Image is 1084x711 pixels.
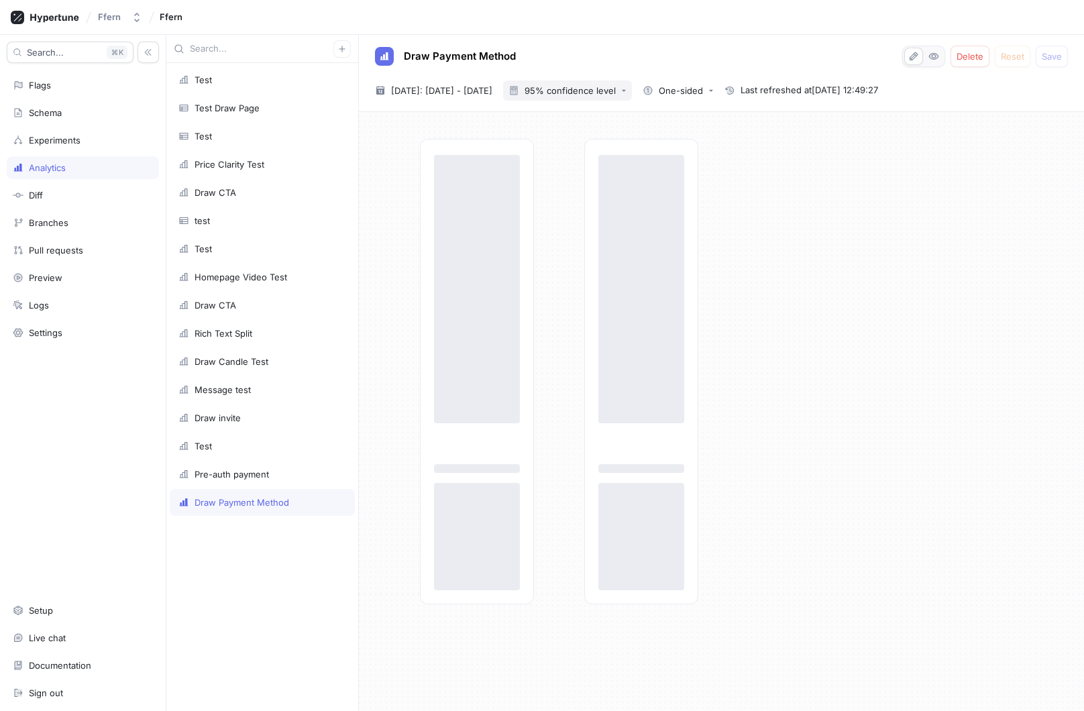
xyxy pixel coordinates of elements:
div: Pull requests [29,245,83,256]
button: Save [1036,46,1068,67]
span: Search... [27,48,64,56]
div: Price Clarity Test [195,159,264,170]
button: 95% confidence level [503,80,632,101]
div: Logs [29,300,49,311]
div: Diff [29,190,43,201]
div: Draw Payment Method [195,497,289,508]
div: Draw Candle Test [195,356,268,367]
button: Reset [995,46,1030,67]
div: Homepage Video Test [195,272,287,282]
div: One-sided [659,87,703,95]
span: Last refreshed at [DATE] 12:49:27 [741,84,878,97]
div: Draw CTA [195,300,236,311]
div: Settings [29,327,62,338]
div: Test Draw Page [195,103,260,113]
span: Save [1042,52,1062,60]
span: ‌ [598,483,684,590]
button: Ffern [93,6,148,28]
span: ‌ [434,155,520,423]
span: Delete [957,52,983,60]
div: Test [195,131,212,142]
div: Test [195,243,212,254]
div: Draw CTA [195,187,236,198]
span: Ffern [160,12,182,21]
div: Preview [29,272,62,283]
div: Message test [195,384,251,395]
div: Sign out [29,688,63,698]
div: Draw invite [195,413,241,423]
div: K [107,46,127,59]
div: test [195,215,210,226]
span: Draw Payment Method [404,51,516,62]
div: Test [195,74,212,85]
a: Documentation [7,654,159,677]
span: ‌ [598,155,684,423]
span: ‌ [434,483,520,590]
span: ‌ [598,464,684,473]
div: 95% confidence level [525,87,616,95]
div: Flags [29,80,51,91]
span: Reset [1001,52,1024,60]
div: Test [195,441,212,451]
div: Documentation [29,660,91,671]
div: Rich Text Split [195,328,252,339]
div: Setup [29,605,53,616]
button: Delete [951,46,989,67]
div: Experiments [29,135,80,146]
div: Schema [29,107,62,118]
div: Live chat [29,633,66,643]
button: Search...K [7,42,133,63]
span: ‌ [434,464,520,473]
div: Pre-auth payment [195,469,269,480]
input: Search... [190,42,333,56]
button: One-sided [637,80,719,101]
div: Analytics [29,162,66,173]
span: [DATE]: [DATE] - [DATE] [391,84,492,97]
div: Ffern [98,11,121,23]
div: Branches [29,217,68,228]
